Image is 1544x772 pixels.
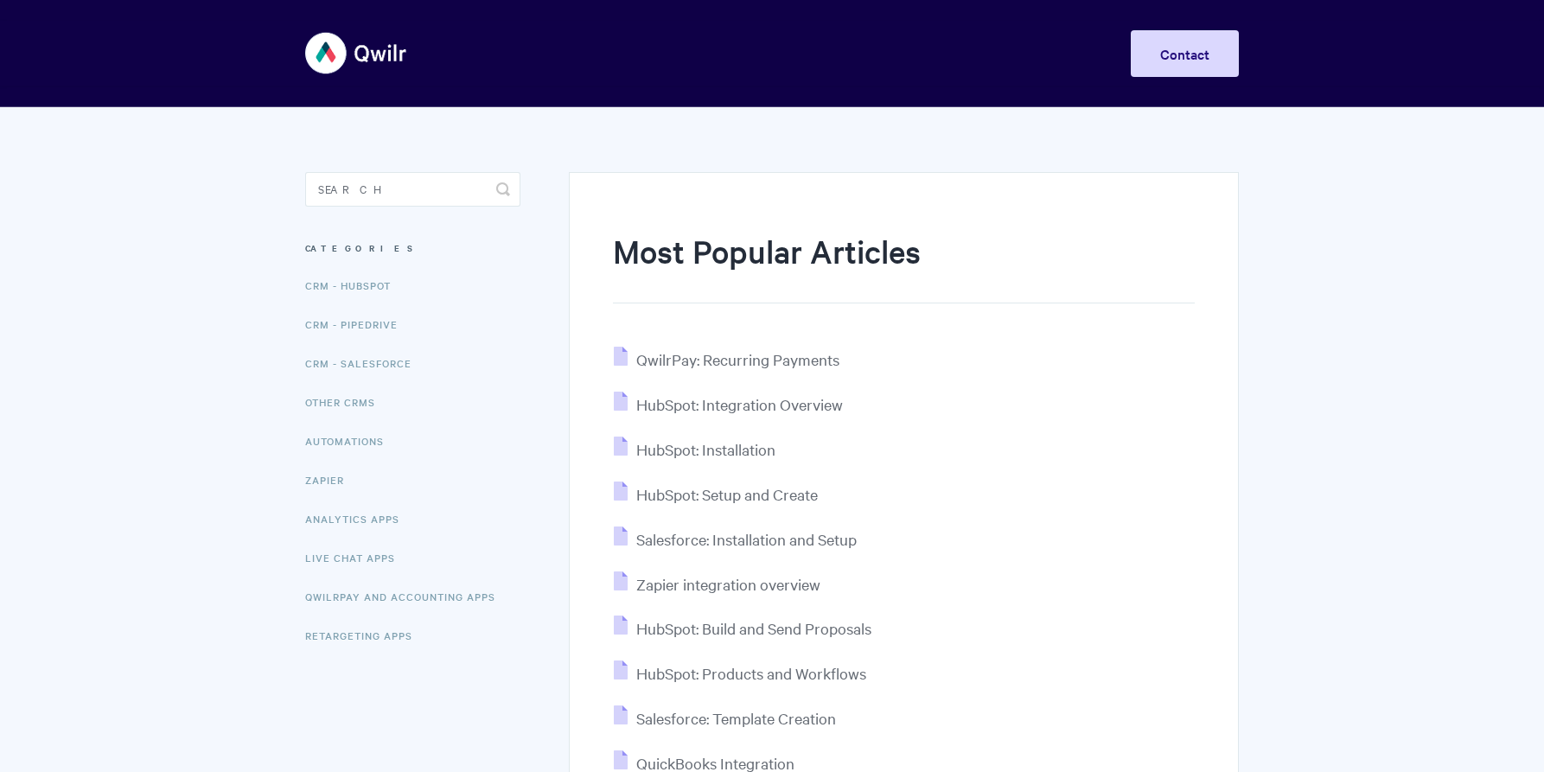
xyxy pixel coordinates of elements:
a: Retargeting Apps [305,618,425,653]
a: QwilrPay: Recurring Payments [614,349,839,369]
a: Analytics Apps [305,501,412,536]
span: HubSpot: Products and Workflows [636,663,866,683]
a: HubSpot: Setup and Create [614,484,818,504]
a: QwilrPay and Accounting Apps [305,579,508,614]
span: Salesforce: Installation and Setup [636,529,857,549]
a: Other CRMs [305,385,388,419]
input: Search [305,172,520,207]
a: Contact [1131,30,1239,77]
h3: Categories [305,233,520,264]
a: Salesforce: Template Creation [614,708,836,728]
span: QwilrPay: Recurring Payments [636,349,839,369]
span: HubSpot: Build and Send Proposals [636,618,871,638]
h1: Most Popular Articles [613,229,1195,303]
a: HubSpot: Build and Send Proposals [614,618,871,638]
a: Salesforce: Installation and Setup [614,529,857,549]
span: HubSpot: Setup and Create [636,484,818,504]
span: Zapier integration overview [636,574,820,594]
a: Live Chat Apps [305,540,408,575]
a: HubSpot: Products and Workflows [614,663,866,683]
a: CRM - HubSpot [305,268,404,303]
img: Qwilr Help Center [305,21,408,86]
a: HubSpot: Integration Overview [614,394,843,414]
span: HubSpot: Installation [636,439,775,459]
a: HubSpot: Installation [614,439,775,459]
a: Automations [305,424,397,458]
span: Salesforce: Template Creation [636,708,836,728]
a: Zapier [305,463,357,497]
a: Zapier integration overview [614,574,820,594]
span: HubSpot: Integration Overview [636,394,843,414]
a: CRM - Pipedrive [305,307,411,341]
a: CRM - Salesforce [305,346,424,380]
